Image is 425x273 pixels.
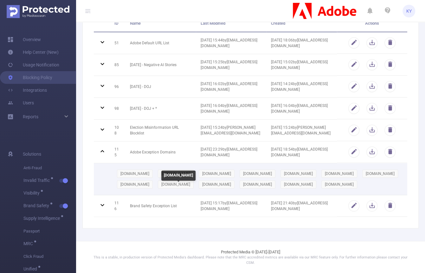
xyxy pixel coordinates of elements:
[8,33,41,46] a: Overview
[271,125,331,135] span: [DATE] 15:24 by [PERSON_NAME][EMAIL_ADDRESS][DOMAIN_NAME]
[201,82,257,92] span: [DATE] 16:02 by [EMAIL_ADDRESS][DOMAIN_NAME]
[23,225,76,238] span: Passport
[125,54,196,76] td: [DATE] - Negative AI Stories
[23,267,39,271] span: Unified
[23,191,42,195] span: Visibility
[125,195,196,217] td: Brand Safety Exception List
[271,82,328,92] span: [DATE] 14:24 by [EMAIL_ADDRESS][DOMAIN_NAME]
[271,103,328,114] span: [DATE] 16:04 by [EMAIL_ADDRESS][DOMAIN_NAME]
[23,110,38,123] a: Reports
[161,182,190,187] span: [DOMAIN_NAME]
[110,76,125,98] td: 96
[284,171,313,176] span: [DOMAIN_NAME]
[23,203,51,208] span: Brand Safety
[23,250,76,263] span: Click Fraud
[7,5,69,18] img: Protected Media
[23,178,52,183] span: Invalid Traffic
[8,96,34,109] a: Users
[23,216,62,220] span: Supply Intelligence
[201,38,257,48] span: [DATE] 15:44 by [EMAIL_ADDRESS][DOMAIN_NAME]
[23,241,35,246] span: MRC
[110,98,125,120] td: 98
[201,147,257,157] span: [DATE] 23:29 by [EMAIL_ADDRESS][DOMAIN_NAME]
[23,114,38,119] span: Reports
[243,171,272,176] span: [DOMAIN_NAME]
[243,182,272,187] span: [DOMAIN_NAME]
[130,21,141,26] span: Name
[110,32,125,54] td: 51
[125,76,196,98] td: [DATE] - DOJ
[284,182,313,187] span: [DOMAIN_NAME]
[23,162,76,174] span: Anti-Fraud
[120,171,149,176] span: [DOMAIN_NAME]
[120,182,149,187] span: [DOMAIN_NAME]
[8,84,47,96] a: Integrations
[23,148,41,160] span: Solutions
[110,120,125,141] td: 108
[114,21,118,26] span: ID
[201,21,225,26] span: Last Modified
[125,98,196,120] td: [DATE] - DOJ + *
[325,182,354,187] span: [DOMAIN_NAME]
[271,60,328,70] span: [DATE] 15:02 by [EMAIL_ADDRESS][DOMAIN_NAME]
[110,141,125,163] td: 115
[125,141,196,163] td: Adobe Exception Domains
[92,255,409,265] p: This is a stable, in production version of Protected Media's dashboard. Please note that the MRC ...
[8,46,59,59] a: Help Center (New)
[365,21,379,26] span: Actions
[201,103,257,114] span: [DATE] 16:04 by [EMAIL_ADDRESS][DOMAIN_NAME]
[202,171,231,176] span: [DOMAIN_NAME]
[201,201,257,211] span: [DATE] 15:17 by [EMAIL_ADDRESS][DOMAIN_NAME]
[406,5,412,17] span: KY
[8,71,52,84] a: Blocking Policy
[164,173,193,177] b: [DOMAIN_NAME]
[110,195,125,217] td: 116
[201,125,260,135] span: [DATE] 15:24 by [PERSON_NAME][EMAIL_ADDRESS][DOMAIN_NAME]
[271,38,328,48] span: [DATE] 18:06 by [EMAIL_ADDRESS][DOMAIN_NAME]
[8,59,59,71] a: Usage Notification
[325,171,354,176] span: [DOMAIN_NAME]
[271,147,328,157] span: [DATE] 18:54 by [EMAIL_ADDRESS][DOMAIN_NAME]
[125,32,196,54] td: Adobe Default URL List
[271,201,328,211] span: [DATE] 21:40 by [EMAIL_ADDRESS][DOMAIN_NAME]
[366,171,395,176] span: [DOMAIN_NAME]
[271,21,285,26] span: Created
[202,182,231,187] span: [DOMAIN_NAME]
[125,120,196,141] td: Election Misinformation URL Blocklist
[201,60,257,70] span: [DATE] 15:25 by [EMAIL_ADDRESS][DOMAIN_NAME]
[110,54,125,76] td: 85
